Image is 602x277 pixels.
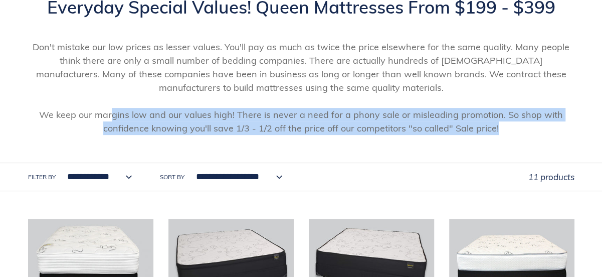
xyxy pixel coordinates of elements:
[528,172,574,182] span: 11 products
[33,41,569,93] span: Don't mistake our low prices as lesser values. You'll pay as much as twice the price elsewhere fo...
[160,173,184,182] label: Sort by
[39,109,563,134] span: We keep our margins low and our values high! There is never a need for a phony sale or misleading...
[28,173,56,182] label: Filter by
